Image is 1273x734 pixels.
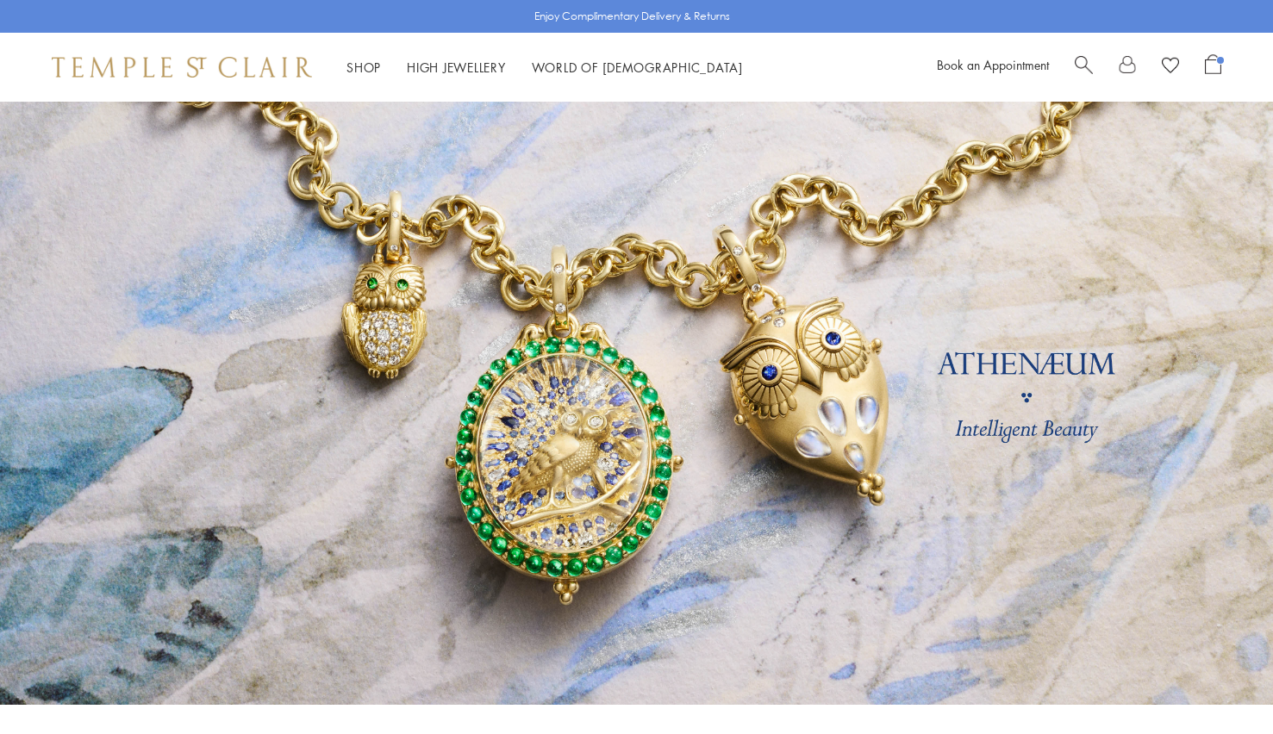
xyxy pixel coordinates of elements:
a: Book an Appointment [937,56,1049,73]
a: High JewelleryHigh Jewellery [407,59,506,76]
a: View Wishlist [1162,54,1179,80]
iframe: Gorgias live chat messenger [1187,653,1256,717]
img: Temple St. Clair [52,57,312,78]
nav: Main navigation [346,57,743,78]
p: Enjoy Complimentary Delivery & Returns [534,8,730,25]
a: ShopShop [346,59,381,76]
a: Open Shopping Bag [1205,54,1221,80]
a: Search [1075,54,1093,80]
a: World of [DEMOGRAPHIC_DATA]World of [DEMOGRAPHIC_DATA] [532,59,743,76]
